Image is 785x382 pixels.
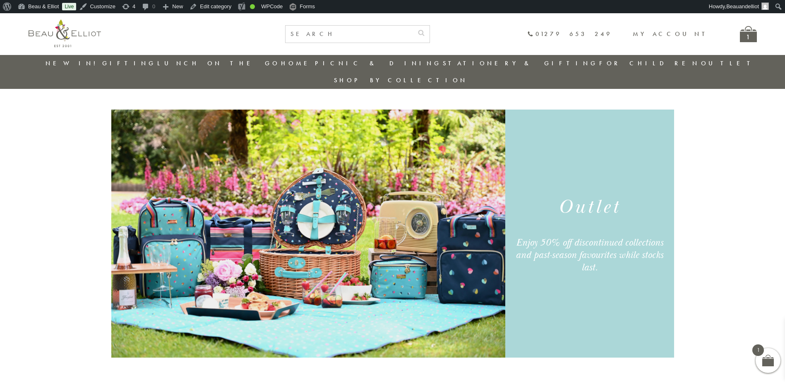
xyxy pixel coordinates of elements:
a: Outlet [701,59,756,67]
input: SEARCH [286,26,413,43]
div: Enjoy 50% off discontinued collections and past-season favourites while stocks last. [515,236,664,274]
a: 01279 653 249 [527,31,612,38]
a: New in! [46,59,101,67]
a: For Children [599,59,700,67]
a: 1 [740,26,757,42]
img: Picnic Baskets, Picnic Sets & Hampers [111,110,505,358]
img: logo [29,19,101,47]
a: Live [62,3,76,10]
h1: Outlet [515,195,664,220]
a: My account [633,30,711,38]
a: Gifting [102,59,156,67]
span: Beauandelliot [726,3,759,10]
a: Home [281,59,314,67]
a: Shop by collection [334,76,468,84]
a: Picnic & Dining [315,59,442,67]
a: Lunch On The Go [157,59,280,67]
span: 1 [752,344,764,356]
a: Stationery & Gifting [443,59,598,67]
div: Good [250,4,255,9]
